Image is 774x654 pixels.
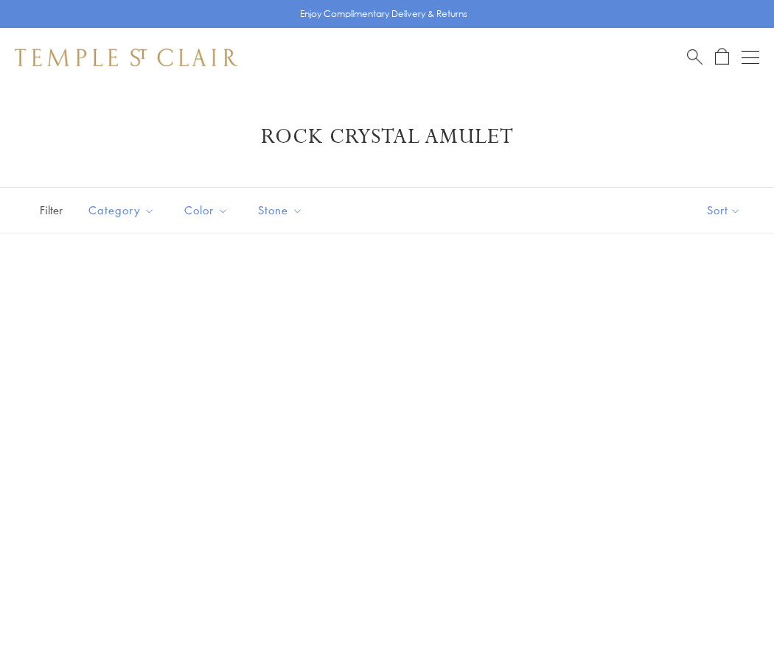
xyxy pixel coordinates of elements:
[173,194,240,227] button: Color
[15,49,237,66] img: Temple St. Clair
[674,188,774,233] button: Show sort by
[81,201,166,219] span: Category
[742,49,759,66] button: Open navigation
[715,48,729,66] a: Open Shopping Bag
[300,7,467,21] p: Enjoy Complimentary Delivery & Returns
[251,201,314,219] span: Stone
[77,194,166,227] button: Category
[247,194,314,227] button: Stone
[687,48,702,66] a: Search
[177,201,240,219] span: Color
[37,124,737,150] h1: Rock Crystal Amulet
